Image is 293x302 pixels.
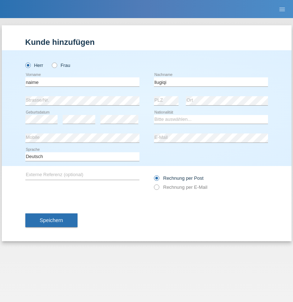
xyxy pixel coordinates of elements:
[40,217,63,223] span: Speichern
[154,184,159,193] input: Rechnung per E-Mail
[25,63,43,68] label: Herr
[154,175,204,181] label: Rechnung per Post
[25,63,30,67] input: Herr
[25,38,268,47] h1: Kunde hinzufügen
[154,184,208,190] label: Rechnung per E-Mail
[52,63,56,67] input: Frau
[154,175,159,184] input: Rechnung per Post
[25,213,78,227] button: Speichern
[279,6,286,13] i: menu
[52,63,70,68] label: Frau
[275,7,289,11] a: menu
